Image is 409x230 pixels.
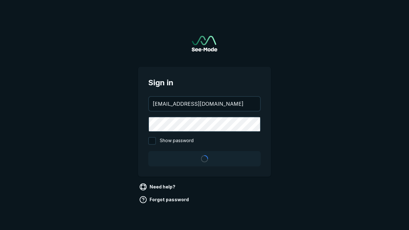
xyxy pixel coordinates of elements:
a: Need help? [138,182,178,192]
span: Sign in [148,77,261,88]
a: Forgot password [138,195,191,205]
a: Go to sign in [192,36,217,51]
img: See-Mode Logo [192,36,217,51]
span: Show password [160,137,194,145]
input: your@email.com [149,97,260,111]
